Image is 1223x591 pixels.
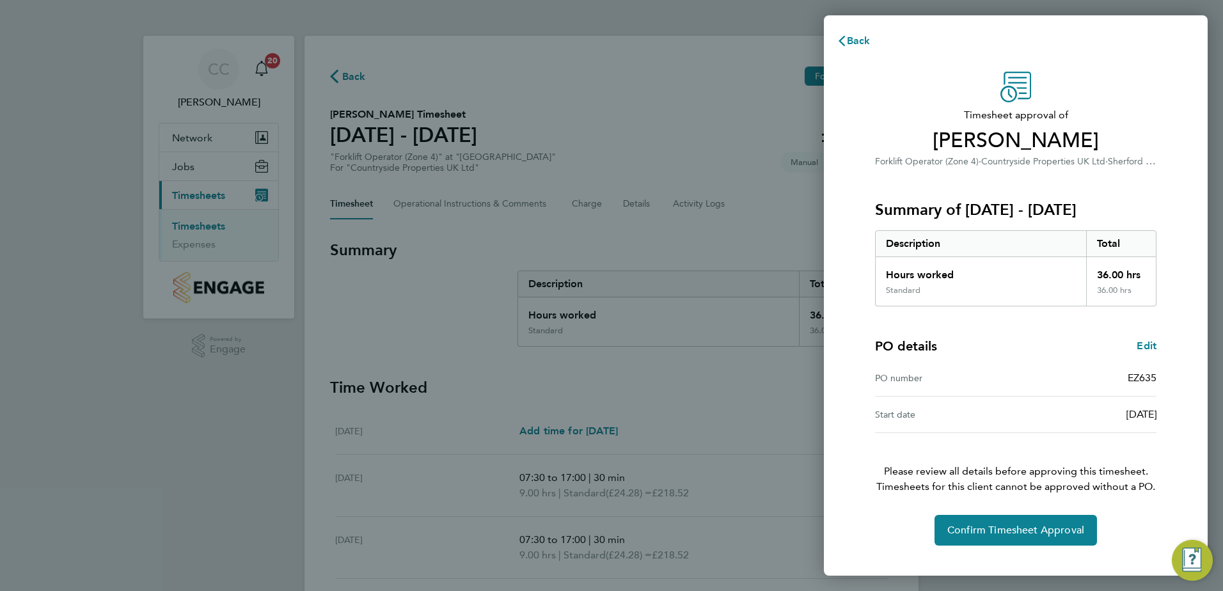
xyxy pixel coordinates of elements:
button: Confirm Timesheet Approval [935,515,1097,546]
span: Timesheet approval of [875,107,1156,123]
div: Hours worked [876,257,1086,285]
div: 36.00 hrs [1086,285,1156,306]
button: Back [824,28,883,54]
h4: PO details [875,337,937,355]
div: PO number [875,370,1016,386]
p: Please review all details before approving this timesheet. [860,433,1172,494]
div: Standard [886,285,920,295]
span: Sherford Countryside [1108,155,1195,167]
h3: Summary of [DATE] - [DATE] [875,200,1156,220]
span: Back [847,35,871,47]
span: Timesheets for this client cannot be approved without a PO. [860,479,1172,494]
span: · [1105,156,1108,167]
button: Engage Resource Center [1172,540,1213,581]
div: Start date [875,407,1016,422]
span: Edit [1137,340,1156,352]
div: Total [1086,231,1156,256]
a: Edit [1137,338,1156,354]
span: · [979,156,981,167]
div: Summary of 25 - 31 Aug 2025 [875,230,1156,306]
div: Description [876,231,1086,256]
div: 36.00 hrs [1086,257,1156,285]
span: [PERSON_NAME] [875,128,1156,154]
span: EZ635 [1128,372,1156,384]
div: [DATE] [1016,407,1156,422]
span: Forklift Operator (Zone 4) [875,156,979,167]
span: Confirm Timesheet Approval [947,524,1084,537]
span: Countryside Properties UK Ltd [981,156,1105,167]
